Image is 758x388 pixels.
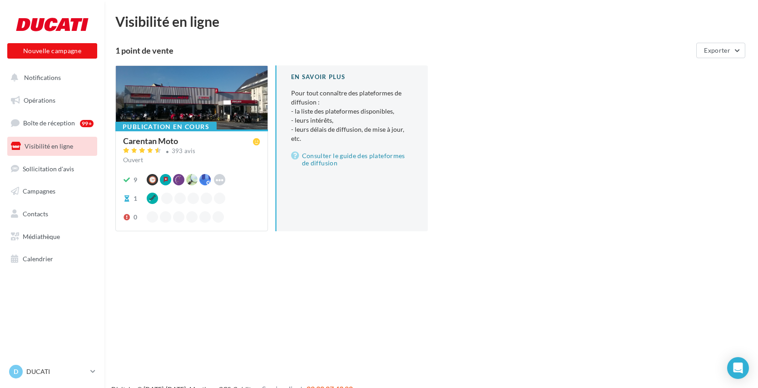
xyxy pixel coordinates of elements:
div: 1 [134,194,137,203]
div: 99+ [80,120,94,127]
span: Sollicitation d'avis [23,164,74,172]
p: Pour tout connaître des plateformes de diffusion : [291,89,413,143]
a: Sollicitation d'avis [5,159,99,179]
a: Médiathèque [5,227,99,246]
div: 1 point de vente [115,46,693,55]
span: Visibilité en ligne [25,142,73,150]
span: Ouvert [123,156,143,164]
span: Notifications [24,74,61,81]
a: Consulter le guide des plateformes de diffusion [291,150,413,169]
a: Calendrier [5,249,99,269]
div: 0 [134,213,137,222]
a: Opérations [5,91,99,110]
span: D [14,367,18,376]
a: D DUCATI [7,363,97,380]
li: - la liste des plateformes disponibles, [291,107,413,116]
a: Visibilité en ligne [5,137,99,156]
div: Open Intercom Messenger [727,357,749,379]
div: Publication en cours [115,122,217,132]
button: Exporter [696,43,745,58]
div: Visibilité en ligne [115,15,747,28]
span: Campagnes [23,187,55,195]
span: Exporter [704,46,730,54]
div: 393 avis [172,148,196,154]
span: Calendrier [23,255,53,263]
button: Nouvelle campagne [7,43,97,59]
div: Carentan Moto [123,137,178,145]
span: Boîte de réception [23,119,75,127]
button: Notifications [5,68,95,87]
a: Campagnes [5,182,99,201]
span: Contacts [23,210,48,218]
a: Contacts [5,204,99,224]
div: 9 [134,175,137,184]
span: Médiathèque [23,233,60,240]
li: - leurs intérêts, [291,116,413,125]
div: En savoir plus [291,73,413,81]
span: Opérations [24,96,55,104]
p: DUCATI [26,367,87,376]
a: 393 avis [123,146,260,157]
li: - leurs délais de diffusion, de mise à jour, etc. [291,125,413,143]
a: Boîte de réception99+ [5,113,99,133]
